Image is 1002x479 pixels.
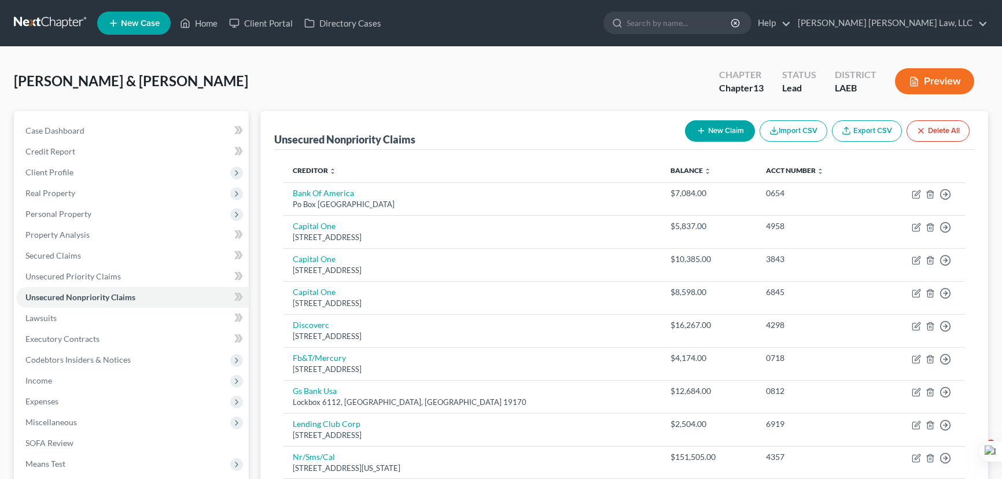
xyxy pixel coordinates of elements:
[671,319,747,331] div: $16,267.00
[671,253,747,265] div: $10,385.00
[766,451,862,463] div: 4357
[671,385,747,397] div: $12,684.00
[293,265,652,276] div: [STREET_ADDRESS]
[293,287,336,297] a: Capital One
[986,440,996,449] span: 3
[16,224,249,245] a: Property Analysis
[671,418,747,430] div: $2,504.00
[704,168,711,175] i: unfold_more
[293,166,336,175] a: Creditor unfold_more
[293,188,354,198] a: Bank Of America
[293,397,652,408] div: Lockbox 6112, [GEOGRAPHIC_DATA], [GEOGRAPHIC_DATA] 19170
[293,463,652,474] div: [STREET_ADDRESS][US_STATE]
[223,13,299,34] a: Client Portal
[25,438,73,448] span: SOFA Review
[719,82,764,95] div: Chapter
[16,433,249,454] a: SOFA Review
[25,459,65,469] span: Means Test
[274,132,415,146] div: Unsecured Nonpriority Claims
[766,253,862,265] div: 3843
[766,187,862,199] div: 0654
[16,120,249,141] a: Case Dashboard
[293,386,337,396] a: Gs Bank Usa
[685,120,755,142] button: New Claim
[293,298,652,309] div: [STREET_ADDRESS]
[25,188,75,198] span: Real Property
[25,146,75,156] span: Credit Report
[895,68,974,94] button: Preview
[907,120,970,142] button: Delete All
[766,319,862,331] div: 4298
[671,220,747,232] div: $5,837.00
[766,418,862,430] div: 6919
[299,13,387,34] a: Directory Cases
[782,68,816,82] div: Status
[293,331,652,342] div: [STREET_ADDRESS]
[671,352,747,364] div: $4,174.00
[766,166,824,175] a: Acct Number unfold_more
[752,13,791,34] a: Help
[329,168,336,175] i: unfold_more
[16,287,249,308] a: Unsecured Nonpriority Claims
[671,166,711,175] a: Balance unfold_more
[671,187,747,199] div: $7,084.00
[25,417,77,427] span: Miscellaneous
[766,220,862,232] div: 4958
[25,126,84,135] span: Case Dashboard
[16,141,249,162] a: Credit Report
[25,355,131,364] span: Codebtors Insiders & Notices
[766,385,862,397] div: 0812
[293,320,329,330] a: Discoverc
[174,13,223,34] a: Home
[25,250,81,260] span: Secured Claims
[293,254,336,264] a: Capital One
[293,430,652,441] div: [STREET_ADDRESS]
[782,82,816,95] div: Lead
[766,352,862,364] div: 0718
[293,353,346,363] a: Fb&T/Mercury
[293,364,652,375] div: [STREET_ADDRESS]
[293,419,360,429] a: Lending Club Corp
[293,452,335,462] a: Nr/Sms/Cal
[817,168,824,175] i: unfold_more
[835,68,876,82] div: District
[25,167,73,177] span: Client Profile
[671,451,747,463] div: $151,505.00
[671,286,747,298] div: $8,598.00
[25,292,135,302] span: Unsecured Nonpriority Claims
[25,334,100,344] span: Executory Contracts
[963,440,990,467] iframe: Intercom live chat
[760,120,827,142] button: Import CSV
[16,308,249,329] a: Lawsuits
[832,120,902,142] a: Export CSV
[25,375,52,385] span: Income
[25,396,58,406] span: Expenses
[753,82,764,93] span: 13
[835,82,876,95] div: LAEB
[25,271,121,281] span: Unsecured Priority Claims
[16,245,249,266] a: Secured Claims
[293,199,652,210] div: Po Box [GEOGRAPHIC_DATA]
[293,221,336,231] a: Capital One
[25,230,90,239] span: Property Analysis
[16,266,249,287] a: Unsecured Priority Claims
[16,329,249,349] a: Executory Contracts
[25,209,91,219] span: Personal Property
[719,68,764,82] div: Chapter
[14,72,248,89] span: [PERSON_NAME] & [PERSON_NAME]
[792,13,988,34] a: [PERSON_NAME] [PERSON_NAME] Law, LLC
[766,286,862,298] div: 6845
[121,19,160,28] span: New Case
[293,232,652,243] div: [STREET_ADDRESS]
[25,313,57,323] span: Lawsuits
[627,12,732,34] input: Search by name...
